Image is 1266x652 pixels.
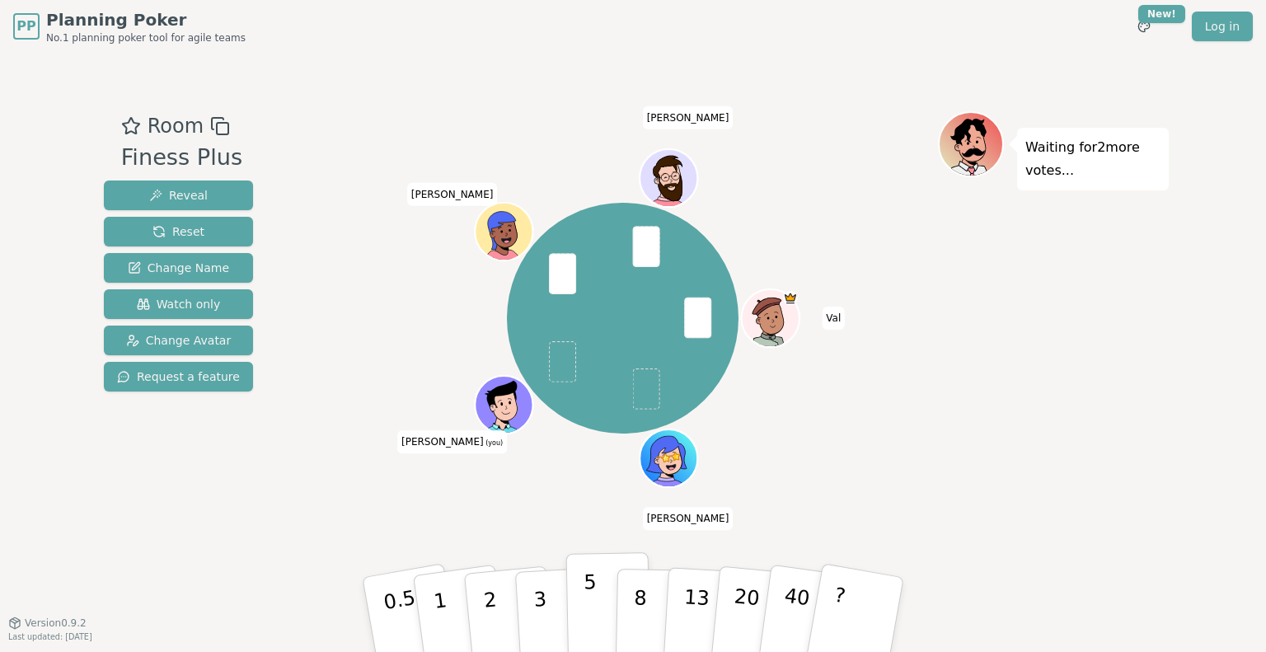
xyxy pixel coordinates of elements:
[407,182,498,205] span: Click to change your name
[104,326,253,355] button: Change Avatar
[643,106,734,129] span: Click to change your name
[25,617,87,630] span: Version 0.9.2
[148,111,204,141] span: Room
[117,368,240,385] span: Request a feature
[484,439,504,447] span: (you)
[476,378,531,432] button: Click to change your avatar
[104,217,253,246] button: Reset
[1025,136,1160,182] p: Waiting for 2 more votes...
[822,307,845,330] span: Click to change your name
[643,507,734,530] span: Click to change your name
[1129,12,1159,41] button: New!
[104,253,253,283] button: Change Name
[8,632,92,641] span: Last updated: [DATE]
[121,111,141,141] button: Add as favourite
[8,617,87,630] button: Version0.9.2
[1192,12,1253,41] a: Log in
[16,16,35,36] span: PP
[397,430,507,453] span: Click to change your name
[152,223,204,240] span: Reset
[46,31,246,45] span: No.1 planning poker tool for agile teams
[126,332,232,349] span: Change Avatar
[13,8,246,45] a: PPPlanning PokerNo.1 planning poker tool for agile teams
[128,260,229,276] span: Change Name
[137,296,221,312] span: Watch only
[104,181,253,210] button: Reveal
[46,8,246,31] span: Planning Poker
[149,187,208,204] span: Reveal
[1138,5,1185,23] div: New!
[783,291,798,306] span: Val is the host
[104,362,253,392] button: Request a feature
[121,141,243,175] div: Finess Plus
[104,289,253,319] button: Watch only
